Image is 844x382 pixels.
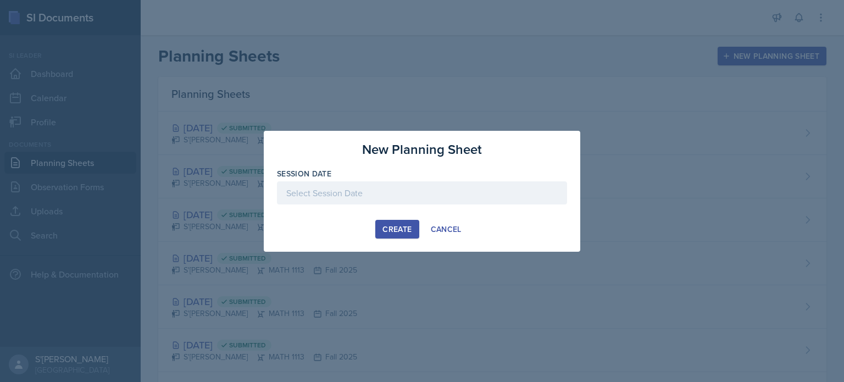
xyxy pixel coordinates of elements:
[362,140,482,159] h3: New Planning Sheet
[277,168,331,179] label: Session Date
[375,220,419,239] button: Create
[424,220,469,239] button: Cancel
[431,225,462,234] div: Cancel
[382,225,412,234] div: Create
